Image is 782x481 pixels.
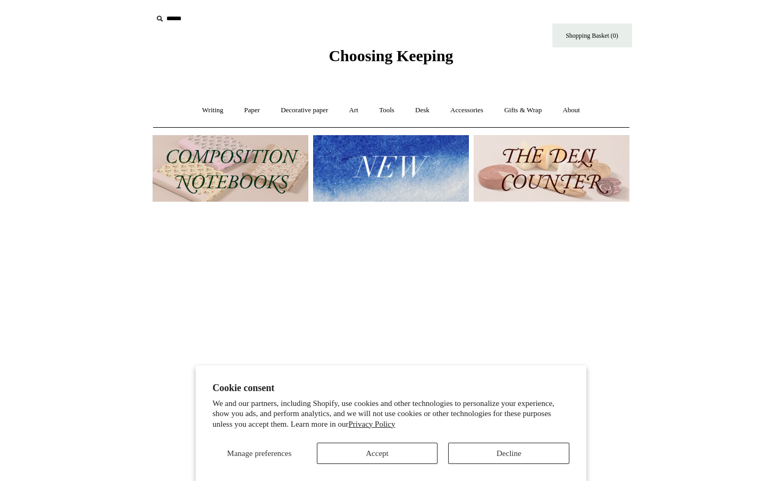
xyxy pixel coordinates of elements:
p: We and our partners, including Shopify, use cookies and other technologies to personalize your ex... [213,399,570,430]
a: Tools [369,96,404,125]
h2: Cookie consent [213,383,570,394]
a: Gifts & Wrap [494,96,551,125]
button: Accept [317,443,438,464]
a: Desk [406,96,439,125]
a: Writing [192,96,233,125]
a: Privacy Policy [349,420,396,428]
span: Choosing Keeping [329,47,453,64]
span: Manage preferences [227,449,291,458]
button: Manage preferences [213,443,306,464]
a: Choosing Keeping [329,55,453,63]
img: The Deli Counter [474,135,629,202]
a: Accessories [441,96,493,125]
button: Decline [448,443,569,464]
a: Art [340,96,368,125]
a: About [553,96,590,125]
a: Paper [234,96,270,125]
a: Shopping Basket (0) [552,23,632,47]
a: Decorative paper [271,96,338,125]
img: 202302 Composition ledgers.jpg__PID:69722ee6-fa44-49dd-a067-31375e5d54ec [153,135,308,202]
img: New.jpg__PID:f73bdf93-380a-4a35-bcfe-7823039498e1 [313,135,469,202]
